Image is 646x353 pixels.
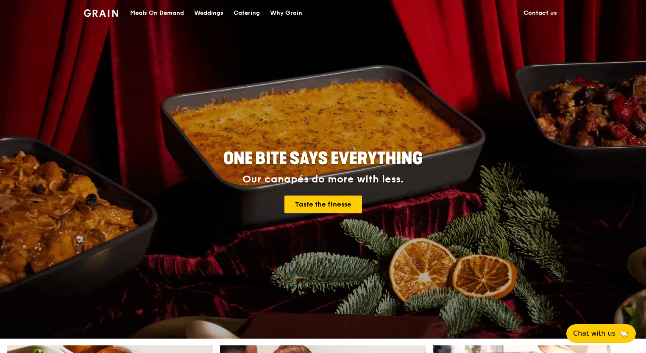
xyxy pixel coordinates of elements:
[270,0,302,26] div: Why Grain
[194,0,223,26] div: Weddings
[170,174,476,185] div: Our canapés do more with less.
[130,0,184,26] div: Meals On Demand
[518,0,562,26] a: Contact us
[265,0,307,26] a: Why Grain
[223,149,423,169] span: ONE BITE SAYS EVERYTHING
[619,328,629,339] span: 🦙
[566,324,636,343] button: Chat with us🦙
[284,196,362,213] a: Taste the finesse
[573,328,615,339] span: Chat with us
[228,0,265,26] a: Catering
[189,0,228,26] a: Weddings
[234,0,260,26] div: Catering
[84,9,118,17] img: Grain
